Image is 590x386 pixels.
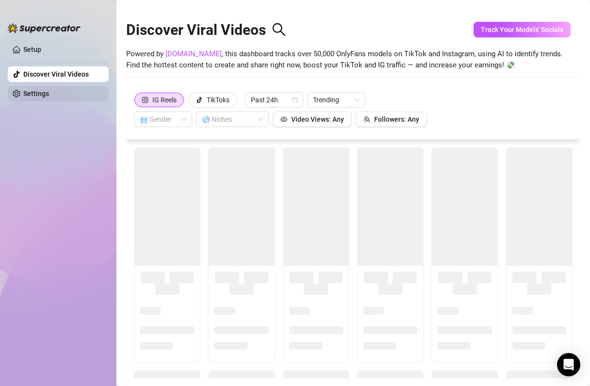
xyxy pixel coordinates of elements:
[363,116,370,123] span: team
[23,70,89,78] a: Discover Viral Videos
[126,21,286,39] h2: Discover Viral Videos
[273,112,352,127] button: Video Views: Any
[142,96,148,103] span: instagram
[126,48,563,71] span: Powered by , this dashboard tracks over 50,000 OnlyFans models on TikTok and Instagram, using AI ...
[152,93,177,107] div: IG Reels
[374,115,419,123] span: Followers: Any
[272,22,286,37] span: search
[165,49,222,58] a: [DOMAIN_NAME]
[474,22,571,37] button: Track Your Models' Socials
[313,93,360,107] span: Trending
[292,97,298,103] span: calendar
[23,90,49,97] a: Settings
[196,96,203,103] span: tik-tok
[251,93,297,107] span: Past 24h
[557,353,580,376] div: Open Intercom Messenger
[481,26,563,33] span: Track Your Models' Socials
[280,116,287,123] span: eye
[356,112,427,127] button: Followers: Any
[291,115,344,123] span: Video Views: Any
[8,23,81,33] img: logo-BBDzfeDw.svg
[207,93,229,107] div: TikToks
[23,46,41,53] a: Setup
